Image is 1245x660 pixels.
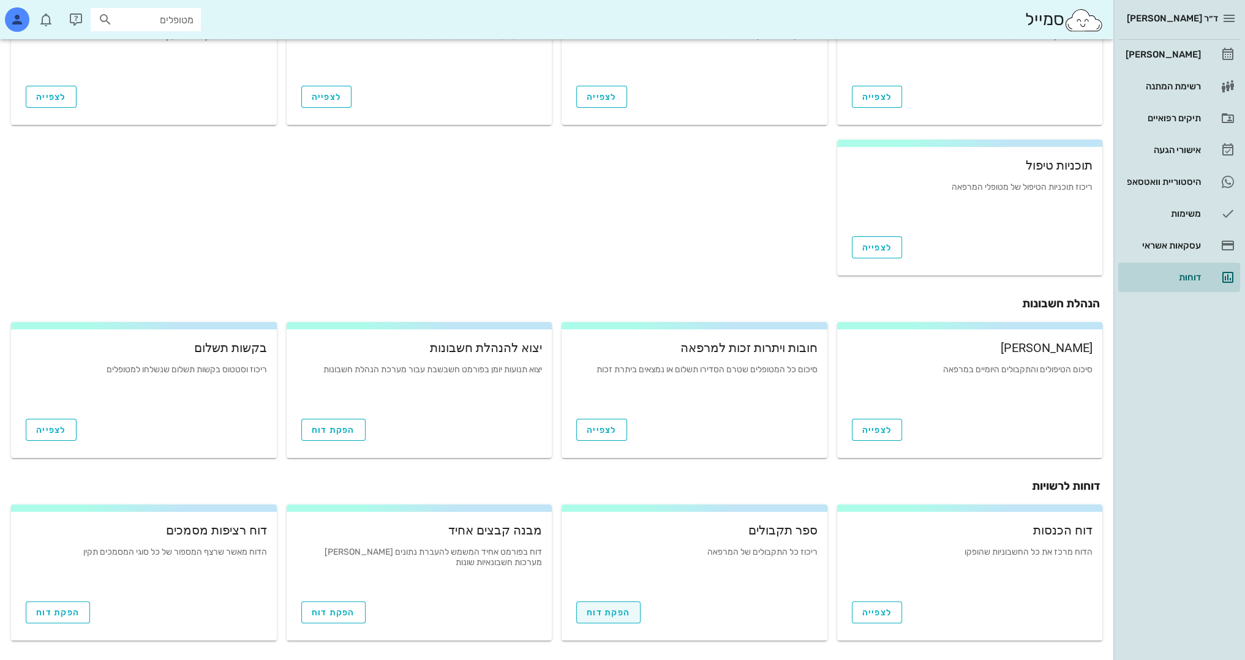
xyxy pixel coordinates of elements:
[21,32,267,69] div: הצגת מטופלים לקריאה למעקב
[862,425,892,435] span: לצפייה
[26,419,77,441] a: לצפייה
[852,601,903,623] a: לצפייה
[587,425,617,435] span: לצפייה
[852,86,903,108] a: לצפייה
[21,547,267,584] div: הדוח מאשר שרצף המספור של כל סוגי המסמכים תקין
[13,295,1100,312] h3: הנהלת חשבונות
[312,425,355,435] span: הפקת דוח
[847,182,1093,219] div: ריכוז תוכניות הטיפול של מטופלי המרפאה
[571,32,818,69] div: ריכוז עבודות המעבדה שנשלחו מהמרפאה
[576,86,627,108] a: לצפייה
[36,92,66,102] span: לצפייה
[847,342,1093,354] div: [PERSON_NAME]
[1123,209,1201,219] div: משימות
[1123,272,1201,282] div: דוחות
[852,236,903,258] a: לצפייה
[571,547,818,584] div: ריכוז כל התקבולים של המרפאה
[847,365,1093,402] div: סיכום הטיפולים והתקבולים היומיים במרפאה
[1025,7,1104,33] div: סמייל
[26,601,90,623] button: הפקת דוח
[13,478,1100,495] h3: דוחות לרשויות
[571,524,818,536] div: ספר תקבולים
[862,242,892,253] span: לצפייה
[1123,81,1201,91] div: רשימת המתנה
[1123,113,1201,123] div: תיקים רפואיים
[26,86,77,108] a: לצפייה
[1118,231,1240,260] a: עסקאות אשראי
[852,419,903,441] a: לצפייה
[301,419,366,441] button: הפקת דוח
[1118,72,1240,101] a: רשימת המתנה
[301,86,352,108] a: לצפייה
[296,342,543,354] div: יצוא להנהלת חשבונות
[312,607,355,618] span: הפקת דוח
[587,607,630,618] span: הפקת דוח
[1118,167,1240,197] a: היסטוריית וואטסאפ
[1118,263,1240,292] a: דוחות
[1123,145,1201,155] div: אישורי הגעה
[571,365,818,402] div: סיכום כל המטופלים שטרם הסדירו תשלום או נמצאים ביתרת זכות
[587,92,617,102] span: לצפייה
[36,607,80,618] span: הפקת דוח
[312,92,342,102] span: לצפייה
[1123,50,1201,59] div: [PERSON_NAME]
[576,419,627,441] a: לצפייה
[862,92,892,102] span: לצפייה
[1118,199,1240,228] a: משימות
[21,342,267,354] div: בקשות תשלום
[862,607,892,618] span: לצפייה
[296,547,543,584] div: דוח בפורמט אחיד המשמש להעברת נתונים [PERSON_NAME] מערכות חשבונאיות שונות
[1118,135,1240,165] a: אישורי הגעה
[36,425,66,435] span: לצפייה
[847,524,1093,536] div: דוח הכנסות
[1064,8,1104,32] img: SmileCloud logo
[1118,40,1240,69] a: [PERSON_NAME]
[576,601,641,623] a: הפקת דוח
[21,365,267,402] div: ריכוז וסטטוס בקשות תשלום שנשלחו למטופלים
[571,342,818,354] div: חובות ויתרות זכות למרפאה
[847,159,1093,171] div: תוכניות טיפול
[36,10,43,17] span: תג
[1123,177,1201,187] div: היסטוריית וואטסאפ
[1123,241,1201,250] div: עסקאות אשראי
[847,32,1093,69] div: חיפוש וסינון מיילים שנשלחו מהמרפאה
[1127,13,1218,24] span: ד״ר [PERSON_NAME]
[296,524,543,536] div: מבנה קבצים אחיד
[847,547,1093,584] div: הדוח מרכז את כל החשבוניות שהופקו
[296,32,543,69] div: הצגת הטפסים שנשלחו למילוי המטופלים
[21,524,267,536] div: דוח רציפות מסמכים
[296,365,543,402] div: יצוא תנועות יומן בפורמט חשבשבת עבור מערכת הנהלת חשבונות
[301,601,366,623] button: הפקת דוח
[1118,103,1240,133] a: תיקים רפואיים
